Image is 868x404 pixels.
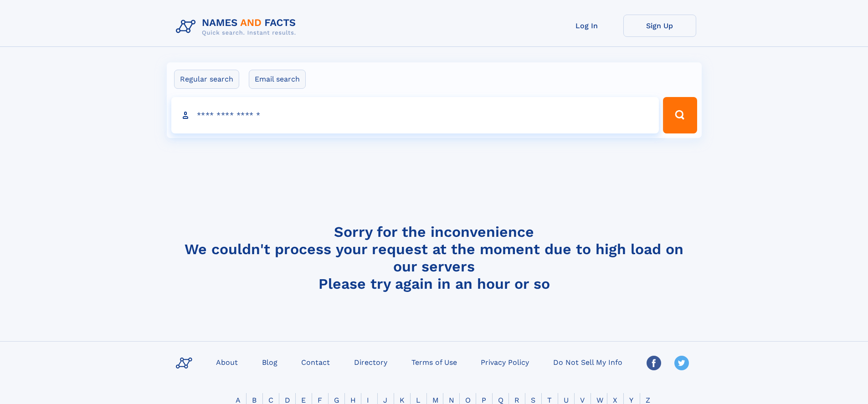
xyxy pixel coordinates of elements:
img: Facebook [647,356,661,370]
a: Log In [550,15,623,37]
a: Blog [258,355,281,368]
a: About [212,355,241,368]
a: Privacy Policy [477,355,533,368]
img: Logo Names and Facts [172,15,303,39]
a: Directory [350,355,391,368]
a: Contact [298,355,334,368]
a: Terms of Use [408,355,461,368]
label: Email search [249,70,306,89]
button: Search Button [663,97,697,133]
a: Do Not Sell My Info [550,355,626,368]
a: Sign Up [623,15,696,37]
h4: Sorry for the inconvenience We couldn't process your request at the moment due to high load on ou... [172,223,696,292]
input: search input [171,97,659,133]
img: Twitter [674,356,689,370]
label: Regular search [174,70,239,89]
